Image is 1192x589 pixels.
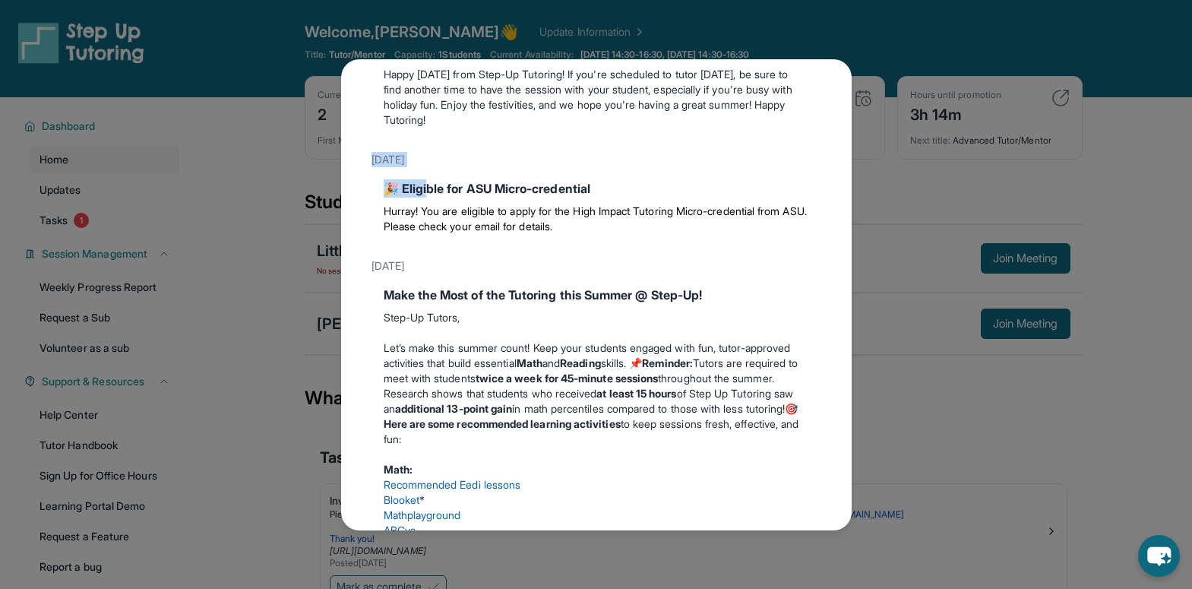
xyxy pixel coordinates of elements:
p: Research shows that students who received of Step Up Tutoring saw an in math percentiles compared... [384,386,809,447]
a: ABCya [384,524,416,537]
div: [DATE] [372,252,821,280]
strong: twice a week for 45-minute sessions [476,372,658,385]
a: Blooket [384,493,420,506]
strong: Reminder: [642,356,693,369]
strong: Reading [560,356,601,369]
strong: at least 15 hours [596,387,676,400]
a: Mathplayground [384,508,461,521]
strong: Math: [384,463,413,476]
p: Let’s make this summer count! Keep your students engaged with fun, tutor-approved activities that... [384,340,809,386]
p: Step-Up Tutors, [384,310,809,325]
strong: Math [517,356,542,369]
div: Make the Most of the Tutoring this Summer @ Step-Up! [384,286,809,304]
p: Happy [DATE] from Step-Up Tutoring! If you're scheduled to tutor [DATE], be sure to find another ... [384,67,809,128]
div: 🎉 Eligible for ASU Micro-credential [384,179,809,198]
a: Recommended Eedi lessons [384,478,521,491]
span: Hurray! You are eligible to apply for the High Impact Tutoring Micro-credential from ASU. Please ... [384,204,807,233]
strong: additional 13-point gain [395,402,513,415]
button: chat-button [1138,535,1180,577]
strong: Here are some recommended learning activities [384,417,621,430]
div: [DATE] [372,146,821,173]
